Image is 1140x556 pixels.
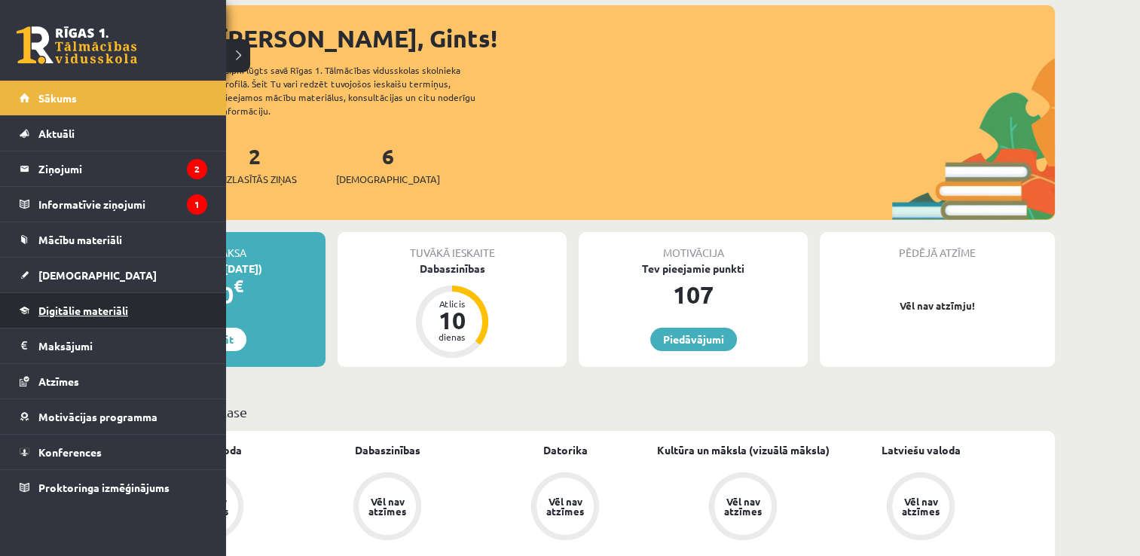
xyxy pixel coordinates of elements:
a: Proktoringa izmēģinājums [20,470,207,505]
a: Datorika [543,442,588,458]
div: Tev pieejamie punkti [579,261,808,276]
div: 10 [429,308,475,332]
span: Konferences [38,445,102,459]
div: Motivācija [579,232,808,261]
span: Aktuāli [38,127,75,140]
a: Informatīvie ziņojumi1 [20,187,207,221]
a: Vēl nav atzīmes [654,472,832,543]
a: Dabaszinības [355,442,420,458]
span: Atzīmes [38,374,79,388]
a: Rīgas 1. Tālmācības vidusskola [17,26,137,64]
a: Sākums [20,81,207,115]
a: Kultūra un māksla (vizuālā māksla) [657,442,830,458]
div: Pēdējā atzīme [820,232,1055,261]
a: Latviešu valoda [882,442,961,458]
div: Vēl nav atzīmes [900,496,942,516]
legend: Informatīvie ziņojumi [38,187,207,221]
a: Dabaszinības Atlicis 10 dienas [338,261,567,360]
span: € [234,275,243,297]
div: Vēl nav atzīmes [544,496,586,516]
a: Maksājumi [20,328,207,363]
i: 1 [187,194,207,215]
div: Laipni lūgts savā Rīgas 1. Tālmācības vidusskolas skolnieka profilā. Šeit Tu vari redzēt tuvojošo... [220,63,502,118]
div: Vēl nav atzīmes [722,496,764,516]
div: Vēl nav atzīmes [366,496,408,516]
a: Aktuāli [20,116,207,151]
a: Piedāvājumi [650,328,737,351]
a: [DEMOGRAPHIC_DATA] [20,258,207,292]
a: 6[DEMOGRAPHIC_DATA] [336,142,440,187]
a: Vēl nav atzīmes [476,472,654,543]
span: Proktoringa izmēģinājums [38,481,170,494]
legend: Ziņojumi [38,151,207,186]
a: Motivācijas programma [20,399,207,434]
a: Atzīmes [20,364,207,399]
div: [PERSON_NAME], Gints! [219,20,1055,57]
a: Mācību materiāli [20,222,207,257]
a: Digitālie materiāli [20,293,207,328]
span: Mācību materiāli [38,233,122,246]
div: dienas [429,332,475,341]
span: Digitālie materiāli [38,304,128,317]
legend: Maksājumi [38,328,207,363]
span: [DEMOGRAPHIC_DATA] [38,268,157,282]
a: Konferences [20,435,207,469]
span: Neizlasītās ziņas [212,172,297,187]
span: [DEMOGRAPHIC_DATA] [336,172,440,187]
p: Vēl nav atzīmju! [827,298,1047,313]
div: Dabaszinības [338,261,567,276]
p: Mācību plāns 10.b1 klase [96,402,1049,422]
span: Sākums [38,91,77,105]
i: 2 [187,159,207,179]
span: Motivācijas programma [38,410,157,423]
a: Vēl nav atzīmes [832,472,1010,543]
a: 2Neizlasītās ziņas [212,142,297,187]
div: Tuvākā ieskaite [338,232,567,261]
div: Atlicis [429,299,475,308]
a: Ziņojumi2 [20,151,207,186]
div: 107 [579,276,808,313]
a: Vēl nav atzīmes [298,472,476,543]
